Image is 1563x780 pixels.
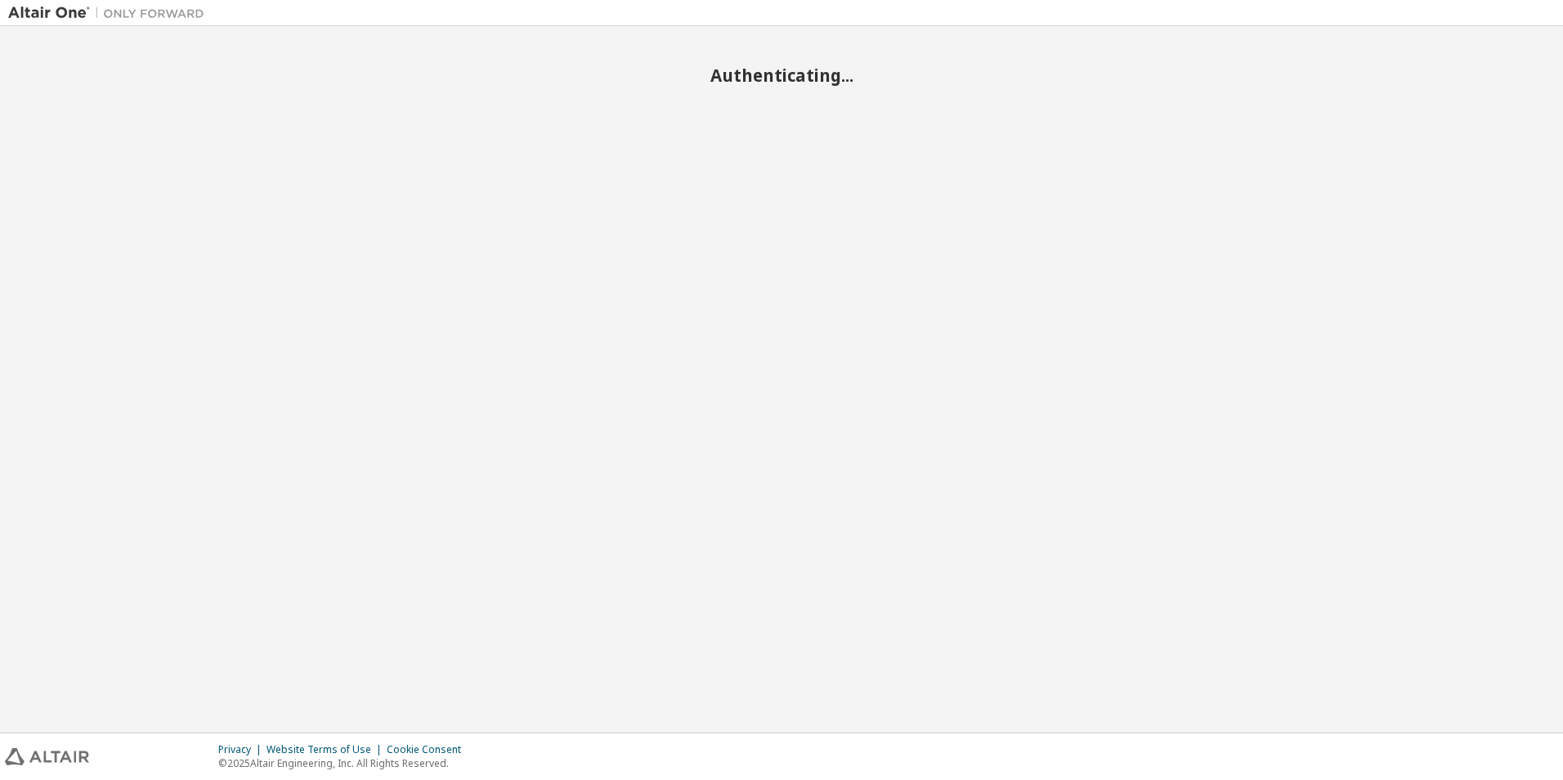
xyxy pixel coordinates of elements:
h2: Authenticating... [8,65,1555,86]
p: © 2025 Altair Engineering, Inc. All Rights Reserved. [218,756,471,770]
div: Website Terms of Use [266,743,387,756]
div: Cookie Consent [387,743,471,756]
img: altair_logo.svg [5,748,89,765]
img: Altair One [8,5,213,21]
div: Privacy [218,743,266,756]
